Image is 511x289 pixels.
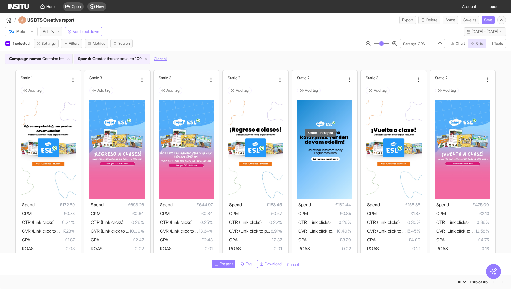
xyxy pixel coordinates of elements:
span: Search [118,41,130,46]
h4: US BTS Creative report [27,17,91,23]
span: £2.13 [446,210,489,217]
span: Add tag [97,88,110,93]
span: CPA [436,237,445,242]
button: Download [257,260,284,268]
button: Delete [418,16,440,24]
span: Settings [42,41,56,46]
button: Clear all [154,54,167,64]
span: £0.57 [239,210,282,217]
span: 8.91% [271,227,282,235]
span: CPM [436,211,446,216]
span: Spend [91,202,104,207]
span: CPA [160,237,168,242]
span: Add tag [374,88,387,93]
div: Campaign name:Containsbts [5,54,72,64]
span: 0.02 [310,245,351,252]
span: £693.26 [104,201,144,209]
span: 0.30% [400,219,420,226]
span: £2.48 [168,236,213,244]
span: CPA [229,237,238,242]
span: Spend [436,202,449,207]
span: ROAS [367,246,379,251]
button: Grid [468,39,486,48]
span: £2.47 [99,236,144,244]
div: Static 3 [159,75,207,80]
span: CVR (Link click to purchase) [298,228,353,234]
span: 15.45% [406,227,420,235]
button: Ads [40,27,62,36]
span: £0.85 [308,210,351,217]
button: Add tag [228,87,252,94]
div: Static 3 [366,75,414,80]
button: Add tag [21,87,44,94]
span: Add breakdown [73,29,99,34]
span: Spend [367,202,380,207]
h2: Static 3 [366,75,378,80]
button: Add tag [435,87,459,94]
span: ROAS [91,246,103,251]
span: Grid [476,41,483,46]
span: 0.22% [262,219,282,226]
span: CVR (Link click to purchase) [367,228,422,234]
span: CPA [367,237,376,242]
button: Add tag [366,87,390,94]
span: ROAS [22,246,34,251]
span: 0.02 [103,245,144,252]
span: CTR (Link clicks) [91,219,123,225]
span: Greater than or equal to [92,56,134,62]
button: [DATE] - [DATE] [464,27,506,36]
span: Spend [160,202,173,207]
span: Ads [43,29,49,34]
button: Add tag [159,87,182,94]
span: 0.03 [34,245,75,252]
div: Static 1 [21,75,69,80]
button: / [5,16,16,24]
button: Tag [238,260,254,268]
span: Present [220,261,233,266]
div: Static 2 [228,75,276,80]
span: Table [494,41,503,46]
span: CTR (Link clicks) [160,219,192,225]
button: Add breakdown [65,27,102,36]
h2: Static 1 [21,75,32,80]
span: CTR (Link clicks) [22,219,54,225]
button: Present [212,260,235,268]
h2: Static 3 [159,75,171,80]
span: Spend [22,202,35,207]
span: CPM [22,211,32,216]
span: CPM [229,211,239,216]
button: Metrics [85,39,108,48]
span: CVR (Link click to purchase) [160,228,215,234]
button: Chart [448,39,468,48]
span: 0.21 [379,245,420,252]
span: £3.20 [307,236,351,244]
div: 1-45 of 45 [470,280,488,285]
span: CPA [298,237,307,242]
span: £4.09 [376,236,420,244]
span: 0.25% [192,219,213,226]
span: £4.75 [445,236,489,244]
span: Chart [456,41,465,46]
span: Spend [298,202,311,207]
span: Open [72,4,81,9]
span: £644.97 [173,201,213,209]
span: £475.00 [449,201,489,209]
button: Save as [461,16,479,24]
div: Static_Therapist [305,129,336,137]
span: CVR (Link click to purchase) [229,228,284,234]
span: New [96,4,104,9]
span: Add tag [236,88,249,93]
span: Campaign name : [9,56,41,62]
span: Spend [229,202,242,207]
span: 0.18 [448,245,489,252]
span: CPA [91,237,99,242]
span: Download [265,261,282,266]
span: £0.84 [170,210,213,217]
span: CPM [160,211,170,216]
span: Add tag [166,88,180,93]
span: Spend : [78,56,91,62]
span: ROAS [160,246,172,251]
span: £155.38 [380,201,420,209]
button: Export [399,16,416,24]
span: CTR (Link clicks) [298,219,331,225]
